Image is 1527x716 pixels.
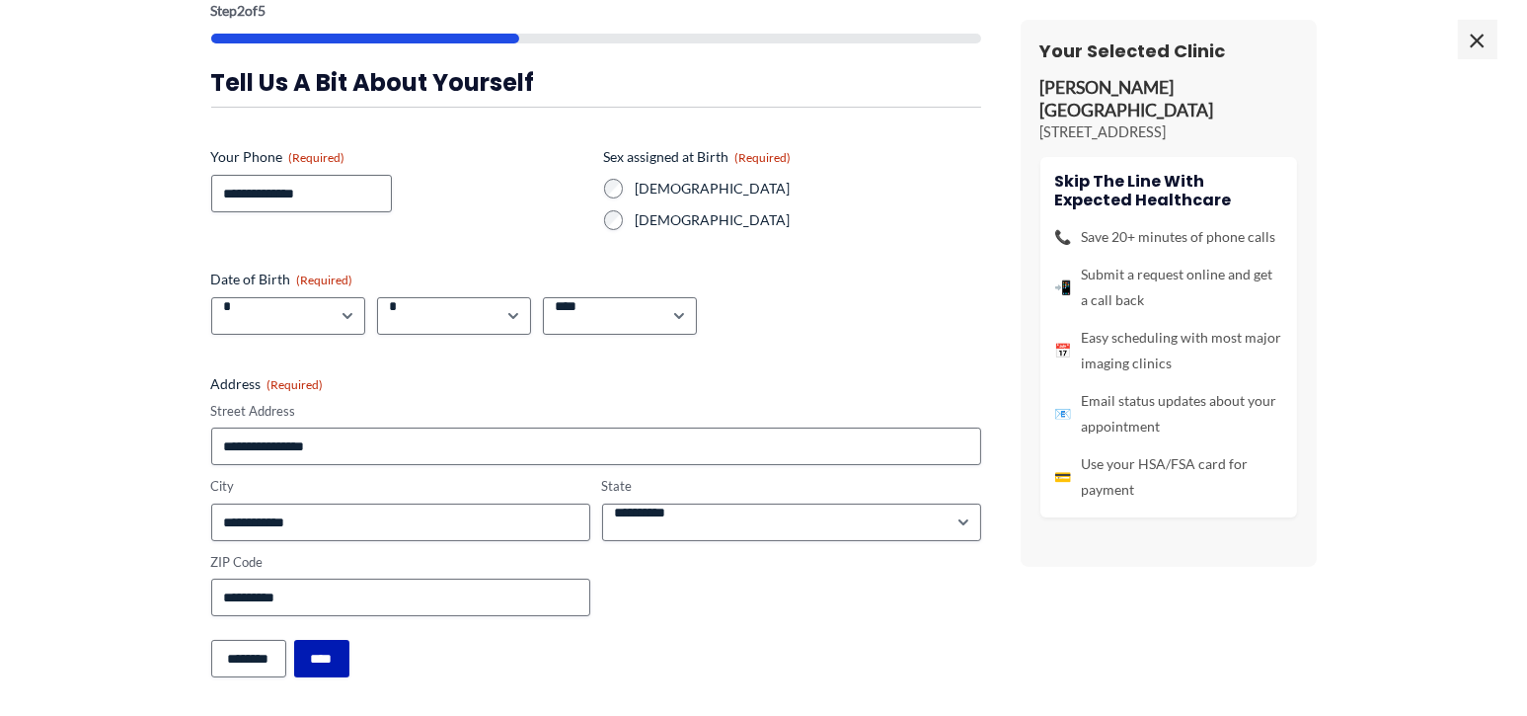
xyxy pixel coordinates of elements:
[1055,172,1282,209] h4: Skip the line with Expected Healthcare
[602,477,981,496] label: State
[289,150,345,165] span: (Required)
[267,377,324,392] span: (Required)
[211,402,981,421] label: Street Address
[1055,275,1072,300] span: 📲
[297,273,353,287] span: (Required)
[1055,401,1072,427] span: 📧
[1055,388,1282,439] li: Email status updates about your appointment
[1055,262,1282,313] li: Submit a request online and get a call back
[735,150,792,165] span: (Required)
[1040,40,1297,62] h3: Your Selected Clinic
[259,2,267,19] span: 5
[1040,122,1297,142] p: [STREET_ADDRESS]
[636,210,981,230] label: [DEMOGRAPHIC_DATA]
[211,374,324,394] legend: Address
[211,67,981,98] h3: Tell us a bit about yourself
[636,179,981,199] label: [DEMOGRAPHIC_DATA]
[238,2,246,19] span: 2
[1055,338,1072,363] span: 📅
[1040,77,1297,122] p: [PERSON_NAME][GEOGRAPHIC_DATA]
[1055,224,1072,250] span: 📞
[211,147,588,167] label: Your Phone
[211,4,981,18] p: Step of
[1055,451,1282,503] li: Use your HSA/FSA card for payment
[604,147,792,167] legend: Sex assigned at Birth
[1055,325,1282,376] li: Easy scheduling with most major imaging clinics
[1458,20,1497,59] span: ×
[211,553,590,572] label: ZIP Code
[1055,464,1072,490] span: 💳
[1055,224,1282,250] li: Save 20+ minutes of phone calls
[211,477,590,496] label: City
[211,270,353,289] legend: Date of Birth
